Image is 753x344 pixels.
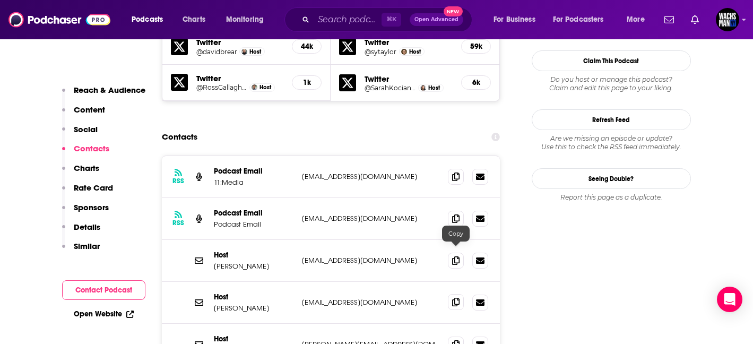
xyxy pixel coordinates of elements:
span: Monitoring [226,12,264,27]
a: Charts [176,11,212,28]
h5: Twitter [196,73,284,83]
p: [EMAIL_ADDRESS][DOMAIN_NAME] [302,298,440,307]
button: open menu [124,11,177,28]
img: Ross Gallagher [252,84,257,90]
p: Host [214,293,293,302]
p: [PERSON_NAME] [214,262,293,271]
img: Simon Taylor [401,49,407,55]
button: open menu [219,11,278,28]
p: Podcast Email [214,220,293,229]
button: Social [62,124,98,144]
span: Logged in as WachsmanNY [716,8,739,31]
p: Sponsors [74,202,109,212]
div: Open Intercom Messenger [717,287,742,312]
span: ⌘ K [382,13,401,27]
img: Sarah Kocianski [420,85,426,91]
span: Do you host or manage this podcast? [532,75,691,84]
h2: Contacts [162,127,197,147]
a: @SarahKocianski [365,84,416,92]
button: open menu [619,11,658,28]
span: Charts [183,12,205,27]
div: Copy [442,226,470,242]
a: Open Website [74,309,134,319]
button: Sponsors [62,202,109,222]
div: Search podcasts, credits, & more... [295,7,482,32]
p: 11:Media [214,178,293,187]
img: User Profile [716,8,739,31]
p: Social [74,124,98,134]
p: Rate Card [74,183,113,193]
span: Host [409,48,421,55]
span: Host [428,84,440,91]
span: Host [259,84,271,91]
img: David Brear [241,49,247,55]
a: @RossGallagher07 [196,83,247,91]
button: open menu [546,11,619,28]
p: Reach & Audience [74,85,145,95]
p: Contacts [74,143,109,153]
input: Search podcasts, credits, & more... [314,11,382,28]
h5: Twitter [196,37,284,47]
a: @sytaylor [365,48,396,56]
h5: Twitter [365,74,453,84]
button: Similar [62,241,100,261]
button: Refresh Feed [532,109,691,130]
div: Report this page as a duplicate. [532,193,691,202]
button: Details [62,222,100,242]
p: Host [214,334,293,343]
a: Seeing Double? [532,168,691,189]
div: Are we missing an episode or update? Use this to check the RSS feed immediately. [532,134,691,151]
p: Podcast Email [214,167,293,176]
button: Rate Card [62,183,113,202]
p: Charts [74,163,99,173]
button: Claim This Podcast [532,50,691,71]
span: For Podcasters [553,12,604,27]
span: More [627,12,645,27]
span: Podcasts [132,12,163,27]
h5: 59k [470,42,482,51]
button: Show profile menu [716,8,739,31]
p: Host [214,251,293,260]
img: Podchaser - Follow, Share and Rate Podcasts [8,10,110,30]
p: Podcast Email [214,209,293,218]
a: @davidbrear [196,48,237,56]
p: [PERSON_NAME] [214,304,293,313]
button: Contacts [62,143,109,163]
h5: 6k [470,78,482,87]
button: Charts [62,163,99,183]
div: Claim and edit this page to your liking. [532,75,691,92]
p: Details [74,222,100,232]
h3: RSS [172,219,184,227]
button: Reach & Audience [62,85,145,105]
span: Host [249,48,261,55]
span: New [444,6,463,16]
p: [EMAIL_ADDRESS][DOMAIN_NAME] [302,172,440,181]
p: [EMAIL_ADDRESS][DOMAIN_NAME] [302,214,440,223]
p: Similar [74,241,100,251]
h3: RSS [172,177,184,185]
span: For Business [494,12,535,27]
h5: Twitter [365,37,453,47]
h5: 1k [301,78,313,87]
span: Open Advanced [414,17,458,22]
button: open menu [486,11,549,28]
a: Show notifications dropdown [687,11,703,29]
a: Show notifications dropdown [660,11,678,29]
button: Contact Podcast [62,280,145,300]
p: Content [74,105,105,115]
button: Open AdvancedNew [410,13,463,26]
button: Content [62,105,105,124]
p: [EMAIL_ADDRESS][DOMAIN_NAME] [302,256,440,265]
h5: 44k [301,42,313,51]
